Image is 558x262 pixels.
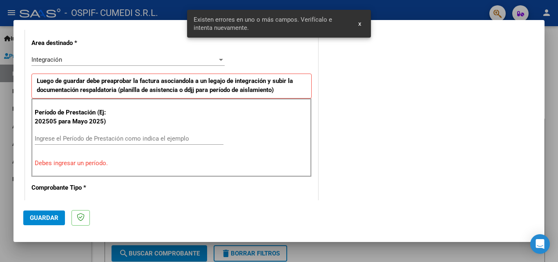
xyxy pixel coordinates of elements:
[35,159,308,168] p: Debes ingresar un período.
[358,20,361,27] span: x
[23,210,65,225] button: Guardar
[352,16,368,31] button: x
[31,56,62,63] span: Integración
[530,234,550,254] div: Open Intercom Messenger
[37,77,293,94] strong: Luego de guardar debe preaprobar la factura asociandola a un legajo de integración y subir la doc...
[194,16,349,32] span: Existen errores en uno o más campos. Verifícalo e intenta nuevamente.
[30,214,58,222] span: Guardar
[31,183,116,193] p: Comprobante Tipo *
[35,108,117,126] p: Período de Prestación (Ej: 202505 para Mayo 2025)
[31,38,116,48] p: Area destinado *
